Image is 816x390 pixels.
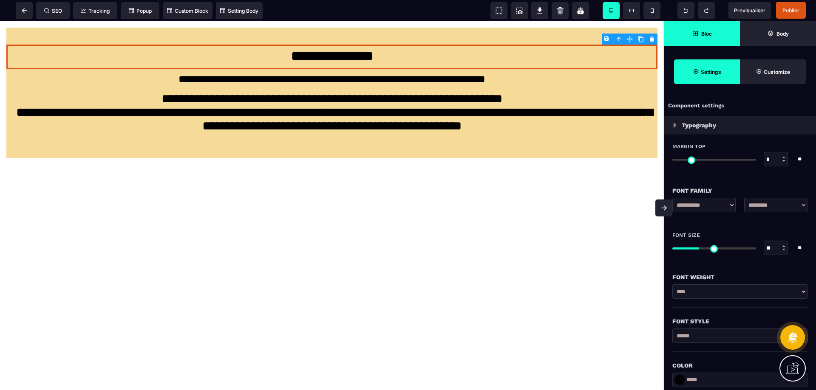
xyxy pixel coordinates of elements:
[740,59,806,84] span: Open Style Manager
[672,316,807,326] div: Font Style
[167,8,208,14] span: Custom Block
[490,2,507,19] span: View components
[728,2,771,19] span: Preview
[129,8,152,14] span: Popup
[220,8,258,14] span: Setting Body
[764,69,790,75] strong: Customize
[81,8,110,14] span: Tracking
[44,8,62,14] span: SEO
[701,69,721,75] strong: Settings
[740,21,816,46] span: Open Layer Manager
[672,232,700,238] span: Font Size
[673,123,677,128] img: loading
[672,143,705,150] span: Margin Top
[782,7,799,14] span: Publier
[672,360,807,370] div: Color
[674,59,740,84] span: Settings
[511,2,528,19] span: Screenshot
[734,7,765,14] span: Previsualiser
[776,31,789,37] strong: Body
[664,21,740,46] span: Open Blocks
[672,272,807,282] div: Font Weight
[664,98,816,114] div: Component settings
[701,31,712,37] strong: Bloc
[672,185,807,196] div: Font Family
[682,120,716,130] p: Typography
